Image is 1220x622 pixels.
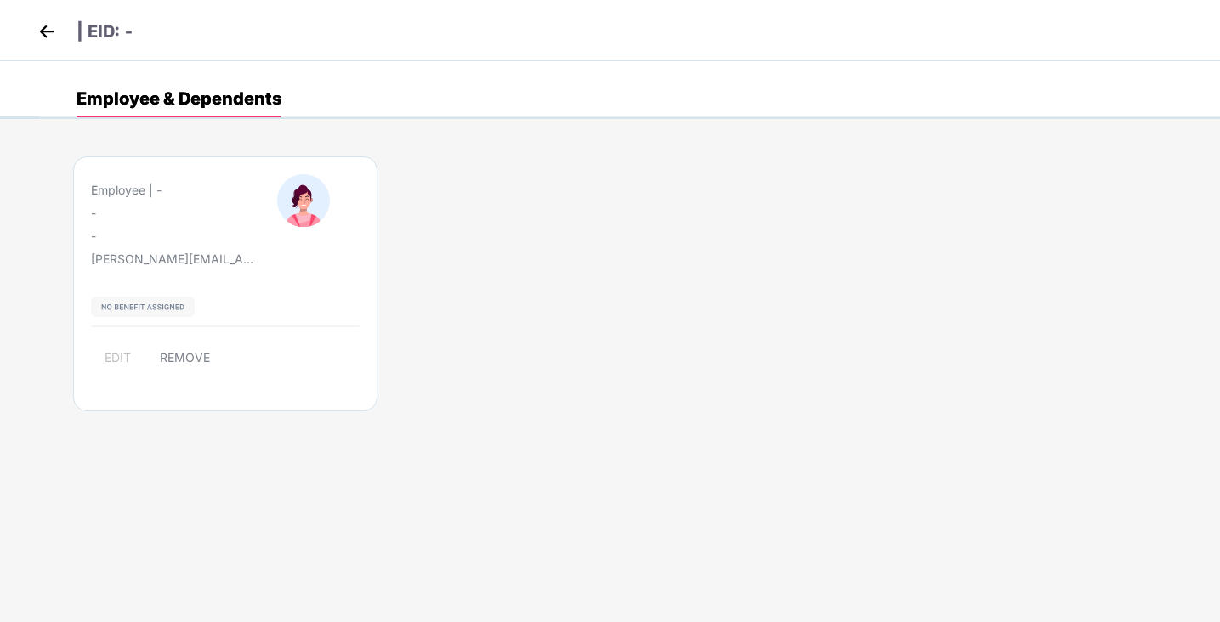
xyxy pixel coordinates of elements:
[91,297,195,317] img: svg+xml;base64,PHN2ZyB4bWxucz0iaHR0cDovL3d3dy53My5vcmcvMjAwMC9zdmciIHdpZHRoPSIxMjIiIGhlaWdodD0iMj...
[160,351,210,365] span: REMOVE
[91,206,162,220] div: -
[34,19,60,44] img: back
[77,19,134,45] p: | EID: -
[91,344,145,371] button: EDIT
[91,183,162,197] div: Employee | -
[91,252,261,266] div: [PERSON_NAME][EMAIL_ADDRESS][DOMAIN_NAME]
[77,90,281,107] div: Employee & Dependents
[91,229,162,243] div: -
[277,174,330,227] img: profileImage
[146,344,224,371] button: REMOVE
